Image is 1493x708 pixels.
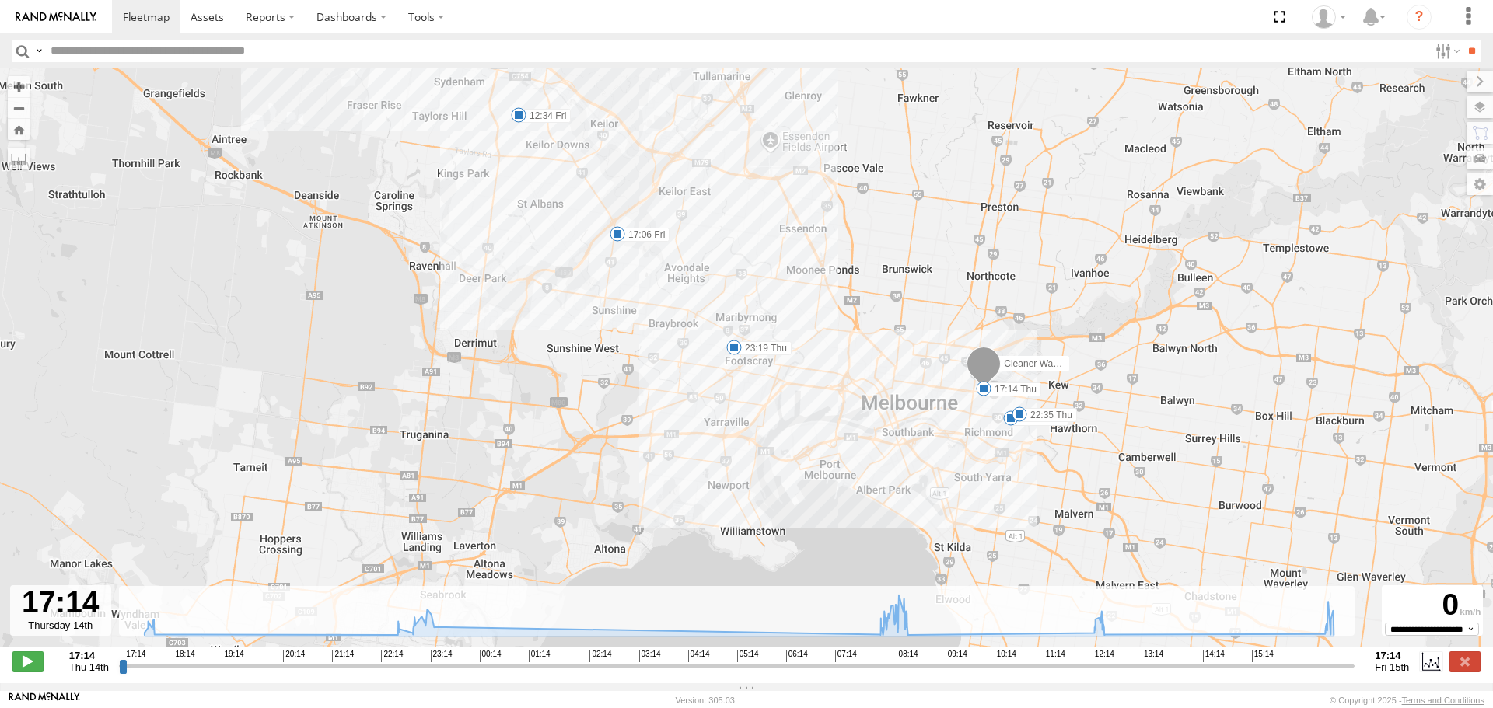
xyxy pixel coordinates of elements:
span: 08:14 [897,650,918,662]
span: 13:14 [1142,650,1163,662]
span: 14:14 [1203,650,1225,662]
label: Measure [8,148,30,169]
a: Terms and Conditions [1402,696,1484,705]
span: 17:14 [124,650,145,662]
a: Visit our Website [9,692,80,708]
span: 20:14 [283,650,305,662]
span: Thu 14th Aug 2025 [69,661,109,673]
label: 23:19 Thu [734,341,792,355]
img: rand-logo.svg [16,12,96,23]
span: 01:14 [529,650,551,662]
label: Close [1449,651,1481,671]
span: 02:14 [589,650,611,662]
span: 12:14 [1093,650,1114,662]
label: 22:35 Thu [1019,408,1077,422]
span: Cleaner Wagon #1 [1004,357,1082,368]
span: 03:14 [639,650,661,662]
div: 0 [1384,588,1481,623]
span: 19:14 [222,650,243,662]
i: ? [1407,5,1432,30]
span: 07:14 [835,650,857,662]
span: 22:14 [381,650,403,662]
span: 11:14 [1044,650,1065,662]
span: 23:14 [431,650,453,662]
span: 00:14 [480,650,502,662]
span: 21:14 [332,650,354,662]
label: 17:14 Thu [984,382,1041,396]
label: 12:34 Fri [519,109,571,123]
span: Fri 15th Aug 2025 [1375,661,1409,673]
label: Play/Stop [12,651,44,671]
button: Zoom out [8,97,30,119]
label: Map Settings [1467,173,1493,195]
div: Version: 305.03 [676,696,735,705]
label: 17:06 Fri [617,228,670,242]
label: Search Query [33,40,45,62]
strong: 17:14 [1375,650,1409,661]
span: 10:14 [995,650,1016,662]
strong: 17:14 [69,650,109,661]
label: 17:45 Thu [1011,412,1068,426]
span: 06:14 [786,650,808,662]
div: © Copyright 2025 - [1330,696,1484,705]
span: 04:14 [688,650,710,662]
label: Search Filter Options [1429,40,1463,62]
button: Zoom Home [8,119,30,140]
span: 18:14 [173,650,194,662]
button: Zoom in [8,76,30,97]
span: 05:14 [737,650,759,662]
div: John Vu [1306,5,1351,29]
span: 15:14 [1252,650,1274,662]
span: 09:14 [946,650,967,662]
